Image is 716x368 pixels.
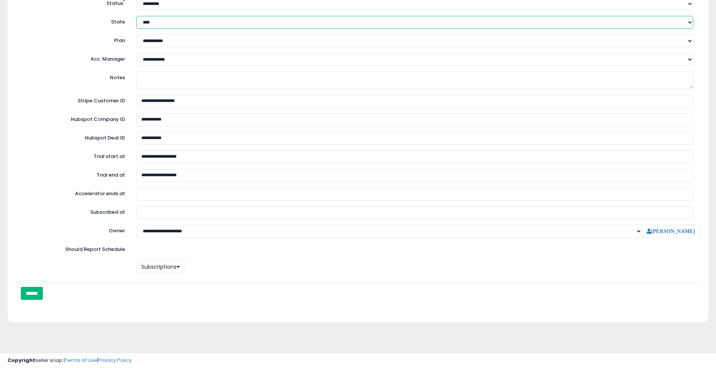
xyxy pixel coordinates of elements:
label: Plan [17,34,131,44]
a: Terms of Use [65,357,97,364]
label: Acc. Manager [17,53,131,63]
strong: Copyright [8,357,35,364]
a: Privacy Policy [98,357,131,364]
a: [PERSON_NAME] [647,229,695,234]
label: Should Report Schedule [65,246,125,253]
label: Stripe Customer ID [17,95,131,105]
label: Subscribed at [17,206,131,216]
label: Trial start at [17,150,131,160]
div: seller snap | | [8,357,131,364]
label: Notes [17,72,131,81]
label: Trial end at [17,169,131,179]
label: Hubspot Company ID [17,113,131,123]
label: Hubspot Deal ID [17,132,131,142]
button: Subscriptions [136,260,185,273]
label: Owner [109,227,125,235]
label: State [17,16,131,26]
label: Accelerator ends at [17,188,131,197]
